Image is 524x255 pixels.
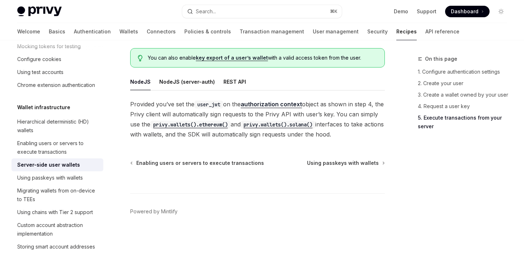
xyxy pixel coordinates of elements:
a: Using test accounts [11,66,103,79]
a: Powered by Mintlify [130,208,178,215]
a: Enabling users or servers to execute transactions [131,159,264,167]
div: Configure cookies [17,55,61,64]
a: Using passkeys with wallets [307,159,384,167]
a: 2. Create your user [418,78,513,89]
div: Enabling users or servers to execute transactions [17,139,99,156]
code: privy.wallets().ethereum() [150,121,231,129]
a: Authentication [74,23,111,40]
a: Demo [394,8,408,15]
div: Storing smart account addresses [17,242,95,251]
div: Chrome extension authentication [17,81,95,89]
div: Server-side user wallets [17,161,80,169]
a: Configure cookies [11,53,103,66]
div: Migrating wallets from on-device to TEEs [17,186,99,204]
a: Policies & controls [184,23,231,40]
a: Transaction management [240,23,304,40]
div: REST API [223,73,246,90]
span: On this page [425,55,457,63]
a: Welcome [17,23,40,40]
a: Using passkeys with wallets [11,171,103,184]
span: You can also enable with a valid access token from the user. [148,54,377,61]
div: Using chains with Tier 2 support [17,208,93,217]
a: Hierarchical deterministic (HD) wallets [11,115,103,137]
a: Server-side user wallets [11,158,103,171]
span: Provided you’ve set the on the object as shown in step 4, the Privy client will automatically sig... [130,99,385,139]
a: Basics [49,23,65,40]
a: Connectors [147,23,176,40]
span: ⌘ K [330,9,337,14]
a: Storing smart account addresses [11,240,103,253]
button: Toggle dark mode [495,6,507,17]
div: Using passkeys with wallets [17,173,83,182]
a: Recipes [396,23,417,40]
div: Custom account abstraction implementation [17,221,99,238]
a: 4. Request a user key [418,101,513,112]
button: Open search [182,5,341,18]
div: Search... [196,7,216,16]
span: Enabling users or servers to execute transactions [136,159,264,167]
a: Dashboard [445,6,490,17]
code: user_jwt [194,101,223,108]
a: 5. Execute transactions from your server [418,112,513,132]
span: Dashboard [451,8,478,15]
div: NodeJS (server-auth) [159,73,215,90]
a: Support [417,8,436,15]
a: Chrome extension authentication [11,79,103,92]
a: authorization context [241,101,302,108]
div: Hierarchical deterministic (HD) wallets [17,117,99,135]
a: privy.wallets().solana() [241,121,315,128]
div: NodeJS [130,73,151,90]
a: API reference [425,23,459,40]
a: Custom account abstraction implementation [11,219,103,240]
div: Using test accounts [17,68,63,76]
code: privy.wallets().solana() [241,121,315,129]
a: Migrating wallets from on-device to TEEs [11,184,103,206]
a: Enabling users or servers to execute transactions [11,137,103,158]
span: Using passkeys with wallets [307,159,379,167]
img: light logo [17,6,62,17]
a: 3. Create a wallet owned by your user [418,89,513,101]
h5: Wallet infrastructure [17,103,70,112]
a: key export of a user’s wallet [196,55,268,61]
a: Using chains with Tier 2 support [11,206,103,219]
a: Wallets [119,23,138,40]
a: privy.wallets().ethereum() [150,121,231,128]
svg: Tip [138,55,143,61]
a: 1. Configure authentication settings [418,66,513,78]
a: User management [313,23,359,40]
a: Security [367,23,388,40]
